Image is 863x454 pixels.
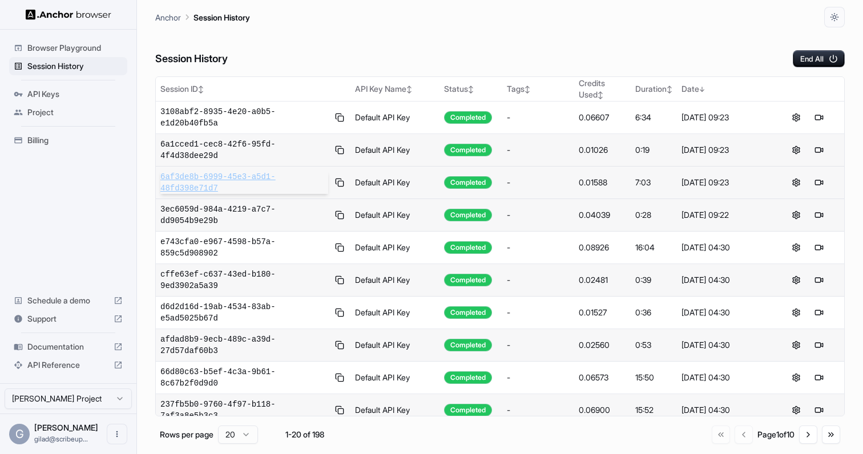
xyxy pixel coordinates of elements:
[155,11,181,23] p: Anchor
[579,209,626,221] div: 0.04039
[9,103,127,121] div: Project
[444,306,492,319] div: Completed
[27,313,109,325] span: Support
[198,85,204,94] span: ↕
[9,85,127,103] div: API Keys
[350,167,439,199] td: Default API Key
[507,307,570,318] div: -
[681,209,767,221] div: [DATE] 09:22
[681,144,767,156] div: [DATE] 09:23
[9,424,30,444] div: G
[635,372,672,383] div: 15:50
[681,404,767,416] div: [DATE] 04:30
[155,11,250,23] nav: breadcrumb
[598,91,603,99] span: ↕
[27,341,109,352] span: Documentation
[27,359,109,371] span: API Reference
[9,291,127,310] div: Schedule a demo
[579,339,626,351] div: 0.02560
[155,51,228,67] h6: Session History
[507,339,570,351] div: -
[406,85,412,94] span: ↕
[579,144,626,156] div: 0.01026
[444,209,492,221] div: Completed
[444,339,492,351] div: Completed
[9,356,127,374] div: API Reference
[757,429,795,440] div: Page 1 of 10
[507,372,570,383] div: -
[444,371,492,384] div: Completed
[635,83,672,95] div: Duration
[193,11,250,23] p: Session History
[27,135,123,146] span: Billing
[355,83,435,95] div: API Key Name
[9,131,127,149] div: Billing
[507,144,570,156] div: -
[9,39,127,57] div: Browser Playground
[507,242,570,253] div: -
[160,139,328,161] span: 6a1cced1-cec8-42f6-95fd-4f4d38dee29d
[525,85,530,94] span: ↕
[160,366,328,389] span: 66d80c63-b5ef-4c3a-9b61-8c67b2f0d9d0
[444,144,492,156] div: Completed
[160,171,328,194] span: 6af3de8b-6999-45e3-a5d1-48fd398e71d7
[160,399,328,421] span: 237fb5b0-9760-4f97-b118-7af3a8e5b3c3
[507,404,570,416] div: -
[350,264,439,297] td: Default API Key
[579,78,626,100] div: Credits Used
[27,88,123,100] span: API Keys
[160,83,346,95] div: Session ID
[34,423,98,432] span: Gilad Spitzer
[9,57,127,75] div: Session History
[160,269,328,291] span: cffe63ef-c637-43ed-b180-9ed3902a5a39
[444,176,492,189] div: Completed
[667,85,672,94] span: ↕
[507,209,570,221] div: -
[579,372,626,383] div: 0.06573
[350,232,439,264] td: Default API Key
[699,85,705,94] span: ↓
[681,339,767,351] div: [DATE] 04:30
[27,42,123,54] span: Browser Playground
[681,372,767,383] div: [DATE] 04:30
[579,242,626,253] div: 0.08926
[350,199,439,232] td: Default API Key
[579,112,626,123] div: 0.06607
[635,242,672,253] div: 16:04
[9,310,127,328] div: Support
[507,112,570,123] div: -
[34,435,88,443] span: gilad@scribeup.io
[681,242,767,253] div: [DATE] 04:30
[507,274,570,286] div: -
[468,85,474,94] span: ↕
[507,83,570,95] div: Tags
[444,241,492,254] div: Completed
[160,334,328,356] span: afdad8b9-9ecb-489c-a39d-27d57daf60b3
[350,362,439,394] td: Default API Key
[579,404,626,416] div: 0.06900
[635,177,672,188] div: 7:03
[635,112,672,123] div: 6:34
[444,274,492,286] div: Completed
[160,236,328,259] span: e743cfa0-e967-4598-b57a-859c5d908902
[635,339,672,351] div: 0:53
[579,177,626,188] div: 0.01588
[507,177,570,188] div: -
[635,144,672,156] div: 0:19
[681,307,767,318] div: [DATE] 04:30
[635,404,672,416] div: 15:52
[579,307,626,318] div: 0.01527
[107,424,127,444] button: Open menu
[444,111,492,124] div: Completed
[160,204,328,226] span: 3ec6059d-984a-4219-a7c7-dd9054b9e29b
[27,295,109,306] span: Schedule a demo
[276,429,333,440] div: 1-20 of 198
[444,83,498,95] div: Status
[681,83,767,95] div: Date
[681,112,767,123] div: [DATE] 09:23
[160,106,328,129] span: 3108abf2-8935-4e20-a0b5-e1d20b40fb5a
[635,307,672,318] div: 0:36
[350,297,439,329] td: Default API Key
[444,404,492,416] div: Completed
[350,102,439,134] td: Default API Key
